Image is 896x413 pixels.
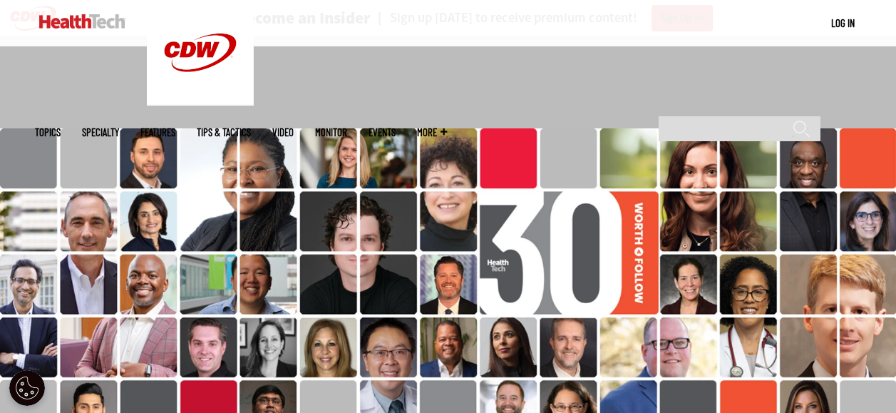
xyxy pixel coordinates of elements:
[417,127,447,138] span: More
[369,127,396,138] a: Events
[831,16,855,29] a: Log in
[9,370,45,406] div: Cookie Settings
[147,94,254,109] a: CDW
[831,16,855,31] div: User menu
[35,127,61,138] span: Topics
[9,370,45,406] button: Open Preferences
[39,14,125,29] img: Home
[82,127,119,138] span: Specialty
[140,127,175,138] a: Features
[315,127,347,138] a: MonITor
[272,127,294,138] a: Video
[197,127,251,138] a: Tips & Tactics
